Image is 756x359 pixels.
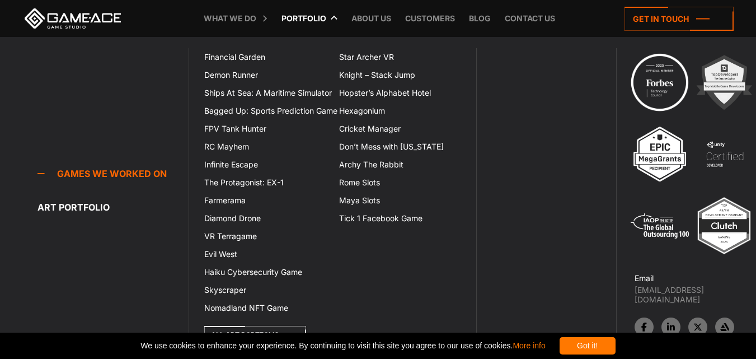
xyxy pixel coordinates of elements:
strong: Email [635,273,654,283]
a: All art portfolio [204,326,306,344]
a: Farmerama [198,192,332,209]
a: Tick 1 Facebook Game [332,209,467,227]
a: More info [513,341,545,350]
a: FPV Tank Hunter [198,120,332,138]
img: 5 [629,195,691,257]
img: 3 [629,123,691,185]
a: The Protagonist: EX-1 [198,174,332,192]
a: Bagged Up: Sports Prediction Game [198,102,332,120]
a: Ships At Sea: A Maritime Simulator [198,84,332,102]
a: Knight – Stack Jump [332,66,467,84]
span: We use cookies to enhance your experience. By continuing to visit this site you agree to our use ... [140,337,545,355]
img: Top ar vr development company gaming 2025 game ace [693,195,755,257]
a: Nomadland NFT Game [198,299,332,317]
img: 4 [694,123,755,185]
a: Don’t Mess with [US_STATE] [332,138,467,156]
a: Star Archer VR [332,48,467,66]
a: Haiku Cybersecurity Game [198,263,332,281]
a: Demon Runner [198,66,332,84]
div: Got it! [560,337,616,355]
a: Evil West [198,245,332,263]
a: Diamond Drone [198,209,332,227]
a: RC Mayhem [198,138,332,156]
a: Archy The Rabbit [332,156,467,174]
a: Cricket Manager [332,120,467,138]
a: Get in touch [624,7,734,31]
a: Art portfolio [37,196,188,218]
a: Skyscraper [198,281,332,299]
a: Hexagonium [332,102,467,120]
img: 2 [693,52,755,113]
a: [EMAIL_ADDRESS][DOMAIN_NAME] [635,285,756,304]
a: Hopster’s Alphabet Hotel [332,84,467,102]
a: Games we worked on [37,162,188,185]
a: Infinite Escape [198,156,332,174]
a: Rome Slots [332,174,467,192]
a: Maya Slots [332,192,467,209]
a: VR Terragame [198,227,332,245]
img: Technology council badge program ace 2025 game ace [629,52,691,113]
a: Financial Garden [198,48,332,66]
